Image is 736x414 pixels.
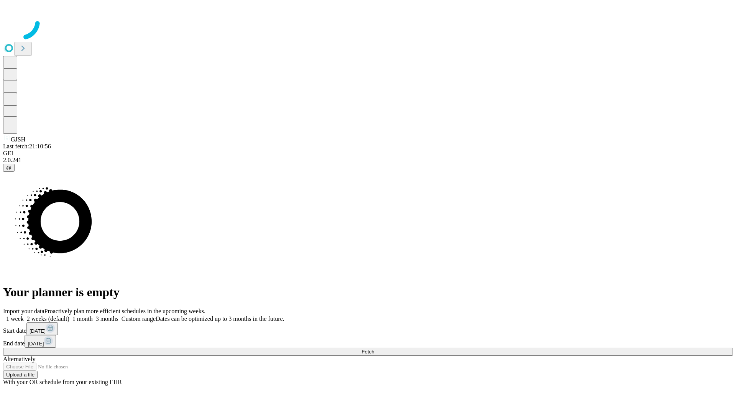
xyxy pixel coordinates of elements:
[3,157,733,164] div: 2.0.241
[156,315,284,322] span: Dates can be optimized up to 3 months in the future.
[3,335,733,348] div: End date
[122,315,156,322] span: Custom range
[28,341,44,347] span: [DATE]
[3,164,15,172] button: @
[3,348,733,356] button: Fetch
[6,165,11,171] span: @
[96,315,118,322] span: 3 months
[72,315,93,322] span: 1 month
[3,143,51,149] span: Last fetch: 21:10:56
[3,379,122,385] span: With your OR schedule from your existing EHR
[3,150,733,157] div: GEI
[30,328,46,334] span: [DATE]
[44,308,205,314] span: Proactively plan more efficient schedules in the upcoming weeks.
[11,136,25,143] span: GJSH
[3,371,38,379] button: Upload a file
[25,335,56,348] button: [DATE]
[3,356,35,362] span: Alternatively
[3,322,733,335] div: Start date
[27,315,69,322] span: 2 weeks (default)
[26,322,58,335] button: [DATE]
[6,315,24,322] span: 1 week
[3,308,44,314] span: Import your data
[3,285,733,299] h1: Your planner is empty
[361,349,374,355] span: Fetch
